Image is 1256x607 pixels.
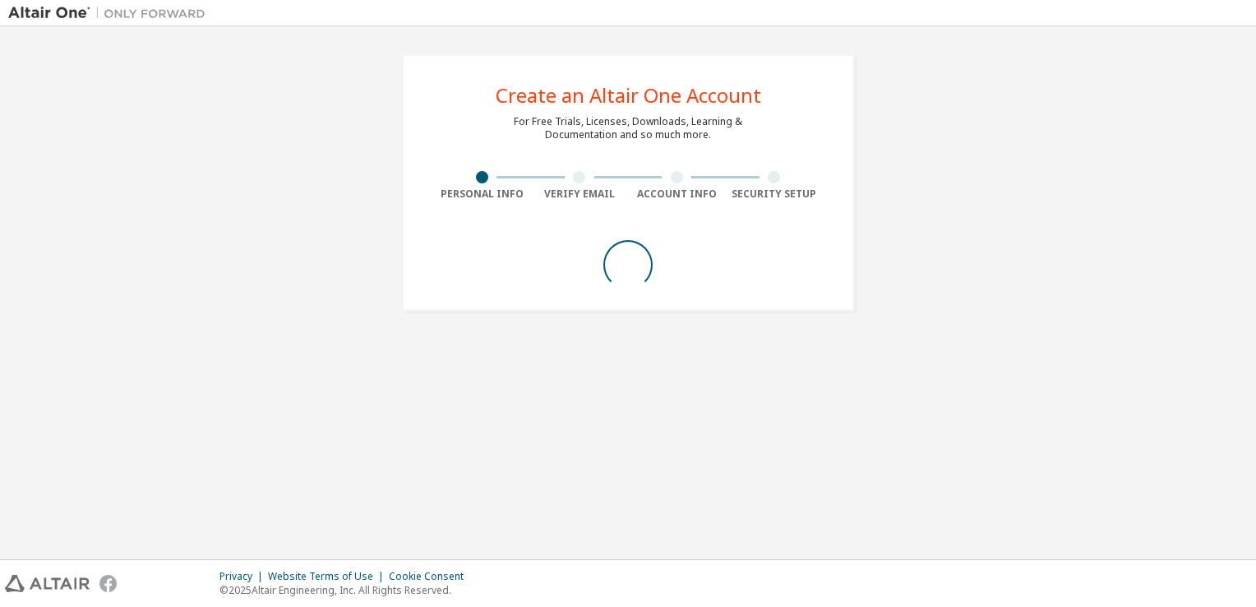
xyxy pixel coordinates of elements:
img: facebook.svg [99,575,117,592]
p: © 2025 Altair Engineering, Inc. All Rights Reserved. [219,583,473,597]
div: Verify Email [531,188,629,201]
div: Create an Altair One Account [496,86,761,105]
img: Altair One [8,5,214,21]
div: Cookie Consent [389,570,473,583]
div: For Free Trials, Licenses, Downloads, Learning & Documentation and so much more. [514,115,742,141]
div: Privacy [219,570,268,583]
div: Website Terms of Use [268,570,389,583]
img: altair_logo.svg [5,575,90,592]
div: Personal Info [433,188,531,201]
div: Security Setup [726,188,824,201]
div: Account Info [628,188,726,201]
